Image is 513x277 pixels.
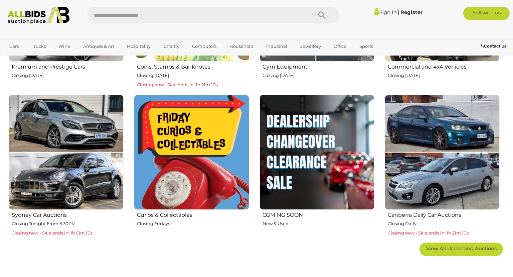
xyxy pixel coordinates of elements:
span: | [398,8,399,16]
button: Search [305,7,339,23]
a: View All Upcoming Auctions [419,243,503,256]
h2: Commercial and 4x4 Vehicles [388,62,500,70]
p: Closing [DATE] [12,72,124,79]
h2: Premium and Prestige Cars [12,62,124,70]
img: Curios & Collectables [134,95,249,210]
h2: Curios & Collectables [137,210,249,218]
a: Jewellery [296,41,325,52]
span: View All Upcoming Auctions [426,245,497,252]
p: Closing Fridays [137,220,249,227]
p: Closing Tonight From 6:30PM [12,220,124,227]
a: Canberra Daily Car Auctions Closing Daily Closing now - Sale ends in: 1h 21m 10s [384,94,500,238]
h2: Sydney Car Auctions [12,210,124,218]
span: Closing now - Sale ends in: 1h 21m 10s [388,230,469,236]
a: Antiques & Art [79,41,119,52]
a: Sell with us [463,7,510,20]
a: Industrial [262,41,292,52]
h2: Coins, Stamps & Banknotes [137,62,249,70]
h2: Gym Equipment [263,62,374,70]
p: Closing [DATE] [137,72,249,79]
a: Sports [355,41,377,52]
a: Charity [159,41,184,52]
a: [GEOGRAPHIC_DATA] [5,52,61,63]
img: COMING SOON [260,95,374,210]
a: Trucks [27,41,50,52]
a: Office [329,41,351,52]
a: Hospitality [123,41,155,52]
p: Closing Daily [388,220,500,227]
a: Curios & Collectables Closing Fridays [134,94,249,238]
img: Sydney Car Auctions [9,95,124,210]
span: Closing now - Sale ends in: 1h 21m 10s [137,82,218,87]
h2: COMING SOON [263,210,374,218]
h2: Canberra Daily Car Auctions [388,210,500,218]
img: Allbids.com.au [4,7,73,24]
a: Household [225,41,258,52]
a: Wine [54,41,74,52]
p: Closing [DATE] [388,72,500,79]
a: Computers [188,41,221,52]
p: Closing [DATE] [263,72,374,79]
b: Contact Us [481,43,506,49]
a: Contact Us [481,42,508,50]
img: Canberra Daily Car Auctions [385,95,500,210]
a: Sydney Car Auctions Closing Tonight From 6:30PM Closing now - Sale ends in: 1h 51m 10s [8,94,124,238]
a: Register [400,9,422,15]
a: Sign In [374,9,397,15]
span: Closing now - Sale ends in: 1h 51m 10s [12,230,93,236]
p: New & Used [263,220,374,227]
a: Cars [5,41,23,52]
